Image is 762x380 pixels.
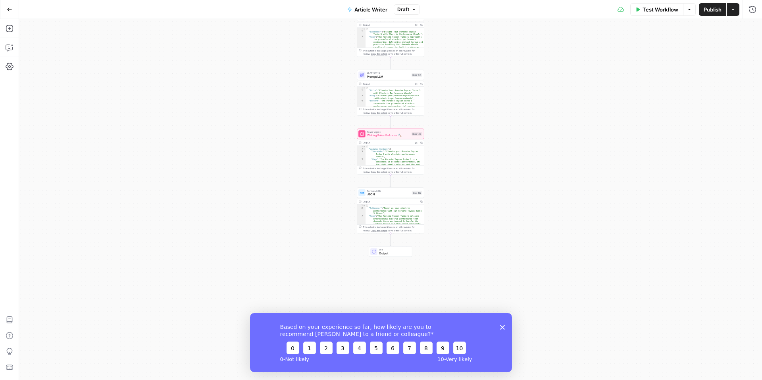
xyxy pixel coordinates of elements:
button: Test Workflow [630,3,683,16]
span: Prompt LLM [367,74,410,79]
div: Output [363,82,412,86]
span: Toggle code folding, rows 2 through 5 [363,148,366,151]
div: This output is too large & has been abbreviated for review. to view the full content. [363,166,422,173]
div: 1 [357,204,366,207]
div: 4 [357,99,366,211]
div: Step 143 [412,132,422,136]
iframe: Survey from AirOps [250,313,512,372]
span: Writing Rules Enforcer 🔨 [367,133,410,137]
div: 3 [357,150,366,158]
div: Format JSONJSONStep 132Output{ "Subheader":"Power up your electric performance with our Porsche T... [357,187,424,233]
button: Article Writer [343,3,392,16]
span: Copy the output [371,53,387,55]
div: This output is too large & has been abbreviated for review. to view the full content. [363,49,422,55]
span: Format JSON [367,189,410,193]
div: 1 [357,28,366,31]
span: Toggle code folding, rows 1 through 5 [363,87,366,90]
div: 3 [357,94,366,99]
div: 2 [357,89,366,94]
div: 1 [357,87,366,90]
div: Output [363,200,418,203]
button: Draft [394,4,420,15]
div: Power AgentWriting Rules Enforcer 🔨Step 143Output{ "Updated_Content":{ "Subheader":"Elevate your ... [357,129,424,175]
div: This output is too large & has been abbreviated for review. to view the full content. [363,108,422,115]
div: 2 [357,207,366,215]
span: JSON [367,192,410,197]
span: Article Writer [354,6,387,13]
span: Toggle code folding, rows 1 through 6 [363,145,366,148]
span: Draft [397,6,409,13]
span: Power Agent [367,130,410,134]
div: Output [363,141,412,145]
div: 2 [357,148,366,151]
span: Toggle code folding, rows 1 through 4 [363,28,366,31]
div: 3 [357,36,366,147]
div: LLM · GPT-5Prompt LLMStep 154Output{ "title":"Elevate Your Porsche Taycan Turbo S with Electric P... [357,70,424,116]
div: RewriteOutput{ "Subheader":"Elevate Your Porsche Taycan Turbo S with Electric Performance Wheels"... [357,11,424,57]
div: 3 [357,215,366,316]
span: Rewrite [367,15,410,20]
div: This output is too large & has been abbreviated for review. to view the full content. [363,225,422,232]
g: Edge from step_138 to step_154 [390,57,391,69]
g: Edge from step_154 to step_143 [390,116,391,128]
span: Copy the output [371,112,387,115]
div: Step 154 [412,73,422,77]
span: Copy the output [371,229,387,232]
div: 4 [357,158,366,267]
div: 2 [357,31,366,36]
g: Edge from step_132 to end [390,233,391,246]
g: Edge from step_143 to step_132 [390,174,391,187]
div: Step 132 [412,191,422,195]
button: Publish [699,3,726,16]
span: LLM · GPT-5 [367,71,410,75]
div: Output [363,23,412,27]
span: Toggle code folding, rows 1 through 4 [363,204,366,207]
span: Test Workflow [643,6,678,13]
div: EndOutput [357,246,424,257]
span: End [379,248,408,252]
span: Copy the output [371,170,387,173]
span: Publish [704,6,722,13]
span: Output [379,251,408,255]
div: 1 [357,145,366,148]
